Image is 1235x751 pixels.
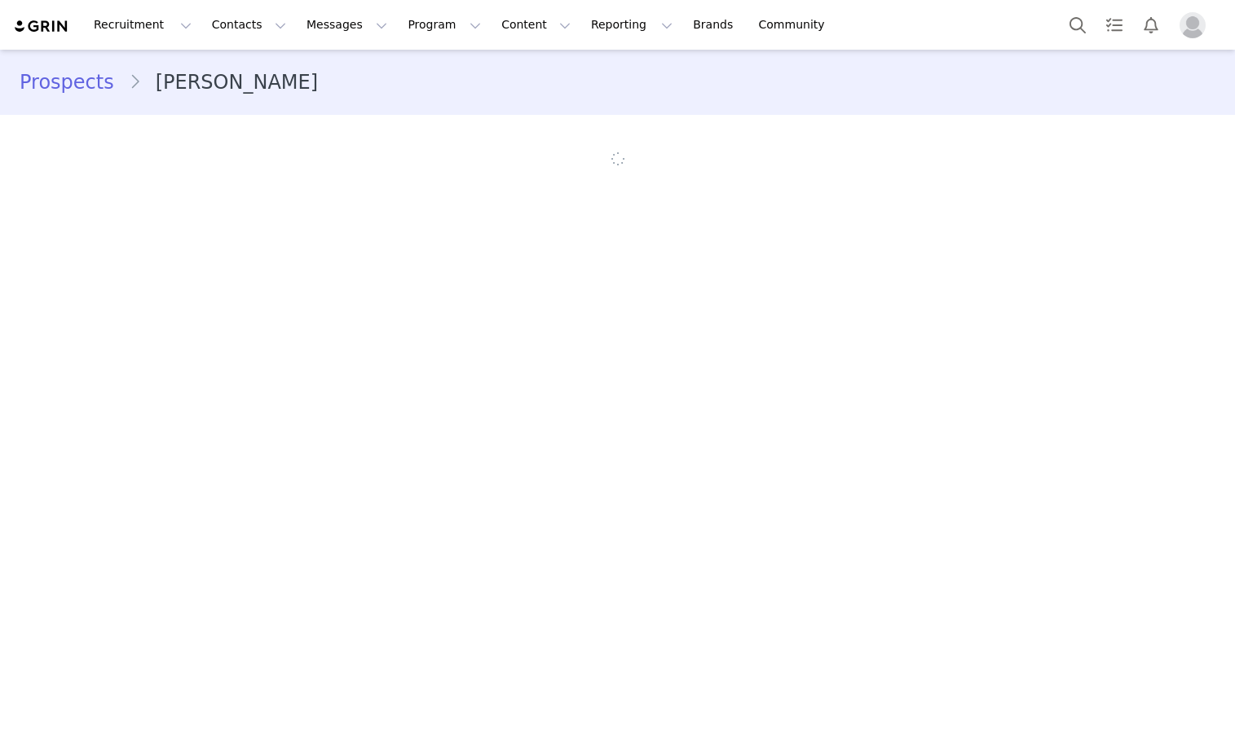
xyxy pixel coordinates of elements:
[1060,7,1096,43] button: Search
[1133,7,1169,43] button: Notifications
[1096,7,1132,43] a: Tasks
[581,7,682,43] button: Reporting
[492,7,580,43] button: Content
[20,68,129,97] a: Prospects
[1170,12,1222,38] button: Profile
[1180,12,1206,38] img: placeholder-profile.jpg
[749,7,842,43] a: Community
[683,7,748,43] a: Brands
[84,7,201,43] button: Recruitment
[398,7,491,43] button: Program
[202,7,296,43] button: Contacts
[13,19,70,34] img: grin logo
[297,7,397,43] button: Messages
